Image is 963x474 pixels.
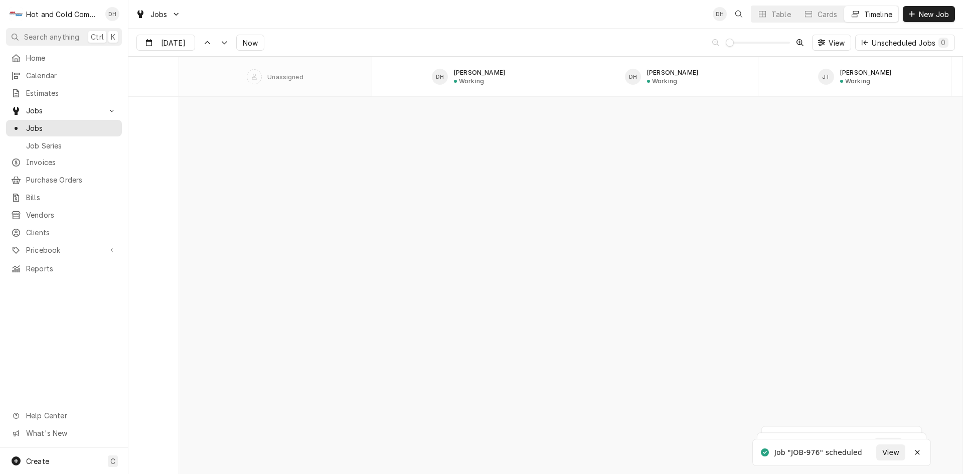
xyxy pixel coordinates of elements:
span: Search anything [24,32,79,42]
a: Go to Pricebook [6,242,122,258]
div: Daryl Harris's Avatar [432,69,448,85]
div: David Harris's Avatar [625,69,641,85]
button: Now [236,35,264,51]
button: [DATE] [136,35,195,51]
a: Go to Jobs [6,102,122,119]
a: Clients [6,224,122,241]
div: Unassigned [267,73,303,81]
div: Job "JOB-976" scheduled [774,447,864,458]
span: View [880,447,901,458]
a: Go to Jobs [131,6,185,23]
div: Daryl Harris's Avatar [713,7,727,21]
div: DH [625,69,641,85]
a: Purchase Orders [6,172,122,188]
span: Jobs [26,105,102,116]
div: Timeline [864,9,892,20]
button: Unscheduled Jobs0 [855,35,955,51]
span: Jobs [26,123,117,133]
a: Job Series [6,137,122,154]
span: Job Series [26,140,117,151]
div: Working [845,77,870,85]
div: Table [771,9,791,20]
a: Jobs [6,120,122,136]
div: Cards [818,9,838,20]
span: K [111,32,115,42]
span: What's New [26,428,116,438]
div: [PERSON_NAME] [840,69,891,76]
a: Bills [6,189,122,206]
a: Vendors [6,207,122,223]
div: Working [459,77,484,85]
a: Go to Help Center [6,407,122,424]
a: Home [6,50,122,66]
span: New Job [917,9,951,20]
div: Unscheduled Jobs [872,38,948,48]
button: View [812,35,852,51]
span: Help Center [26,410,116,421]
div: DH [105,7,119,21]
div: JT [818,69,834,85]
span: Estimates [26,88,117,98]
span: Jobs [150,9,168,20]
div: Jason Thomason's Avatar [818,69,834,85]
button: Search anythingCtrlK [6,28,122,46]
button: Open search [731,6,747,22]
a: Reports [6,260,122,277]
span: Now [241,38,260,48]
a: Estimates [6,85,122,101]
button: View [876,444,905,460]
span: Invoices [26,157,117,168]
span: View [827,38,847,48]
div: SPACE for context menu [128,57,179,97]
div: SPACE for context menu [179,57,951,97]
div: [PERSON_NAME] [454,69,505,76]
div: [PERSON_NAME] [647,69,698,76]
a: Calendar [6,67,122,84]
div: Hot and Cold Commercial Kitchens, Inc.'s Avatar [9,7,23,21]
span: Pricebook [26,245,102,255]
div: Working [652,77,677,85]
span: Reports [26,263,117,274]
span: Vendors [26,210,117,220]
div: DH [432,69,448,85]
div: 0 [940,37,946,48]
span: Bills [26,192,117,203]
div: H [9,7,23,21]
div: DH [713,7,727,21]
span: Calendar [26,70,117,81]
div: Hot and Cold Commercial Kitchens, Inc. [26,9,100,20]
span: Home [26,53,117,63]
a: Invoices [6,154,122,171]
button: View [875,438,902,453]
button: New Job [903,6,955,22]
span: Create [26,457,49,465]
span: Ctrl [91,32,104,42]
a: Go to What's New [6,425,122,441]
span: Clients [26,227,117,238]
span: Purchase Orders [26,175,117,185]
span: C [110,456,115,466]
div: Daryl Harris's Avatar [105,7,119,21]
